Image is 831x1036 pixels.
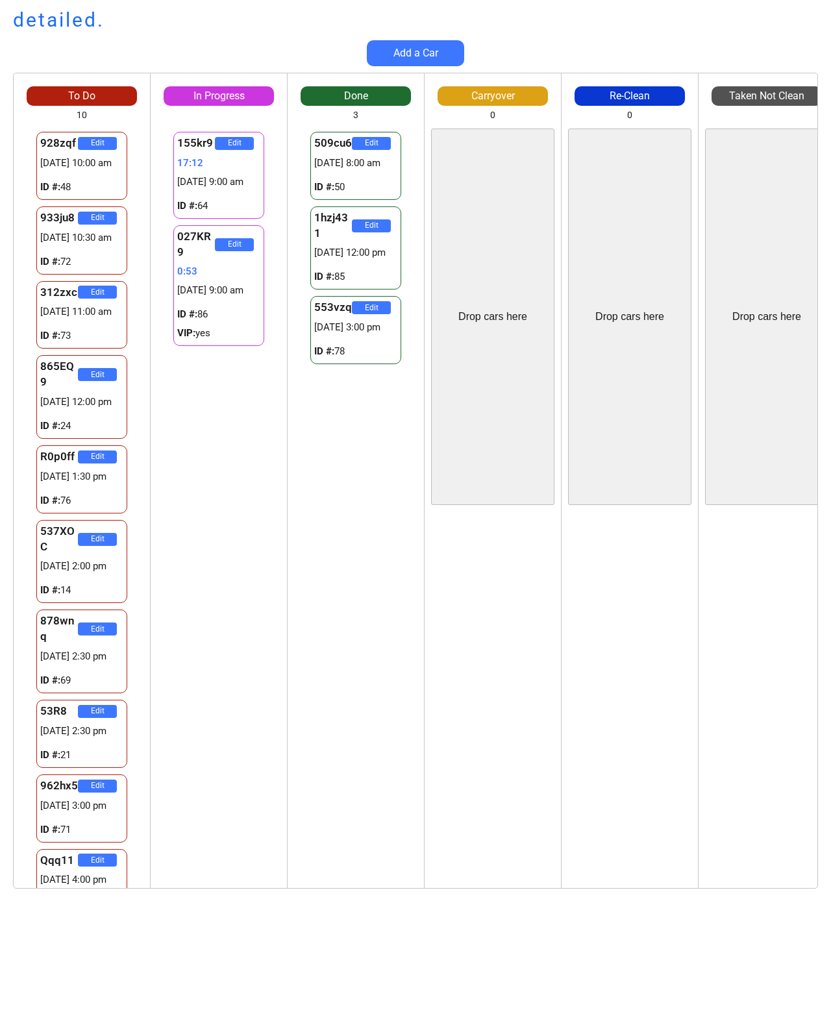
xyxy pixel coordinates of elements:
button: Edit [352,137,391,150]
div: [DATE] 4:00 pm [40,873,123,887]
div: 962hx5 [40,778,78,794]
div: Drop cars here [458,310,527,324]
div: To Do [27,89,137,103]
div: 928zqf [40,136,78,151]
div: 3 [353,109,358,122]
strong: ID #: [177,308,197,320]
div: 1hzj431 [314,210,352,241]
button: Edit [78,705,117,718]
div: 71 [40,823,123,837]
div: Qqq11 [40,853,78,869]
div: [DATE] 11:00 am [40,305,123,319]
button: Edit [78,780,117,793]
div: In Progress [164,89,274,103]
div: 69 [40,674,123,687]
div: 72 [40,255,123,269]
div: 10 [77,109,87,122]
div: [DATE] 1:30 pm [40,470,123,484]
div: yes [177,327,260,340]
button: Edit [78,286,117,299]
div: 17:12 [177,156,260,170]
div: 155kr9 [177,136,215,151]
div: [DATE] 10:30 am [40,231,123,245]
strong: ID #: [314,181,334,193]
div: 48 [40,180,123,194]
button: Edit [78,450,117,463]
div: 0 [627,109,632,122]
div: 509cu6 [314,136,352,151]
div: 50 [314,180,397,194]
div: 865EQ9 [40,359,78,390]
strong: VIP: [177,327,195,339]
button: Edit [352,219,391,232]
div: 53R8 [40,704,78,719]
div: [DATE] 2:00 pm [40,560,123,573]
div: 553vzq [314,300,352,315]
div: [DATE] 8:00 am [314,156,397,170]
div: [DATE] 3:00 pm [40,799,123,813]
div: 64 [177,199,260,213]
strong: ID #: [40,584,60,596]
div: Re-Clean [575,89,685,103]
div: [DATE] 2:30 pm [40,650,123,663]
button: Edit [78,137,117,150]
div: 0 [490,109,495,122]
h1: detailed. [13,6,105,34]
button: Edit [78,212,117,225]
strong: ID #: [40,420,60,432]
strong: ID #: [40,256,60,267]
div: Done [301,89,411,103]
strong: ID #: [177,200,197,212]
div: 027KR9 [177,229,215,260]
div: [DATE] 12:00 pm [40,395,123,409]
div: [DATE] 9:00 am [177,175,260,189]
div: 14 [40,584,123,597]
button: Edit [352,301,391,314]
button: Edit [78,368,117,381]
div: 73 [40,329,123,343]
div: 21 [40,748,123,762]
div: [DATE] 3:00 pm [314,321,397,334]
button: Edit [215,238,254,251]
div: 312zxc [40,285,78,301]
div: [DATE] 12:00 pm [314,246,397,260]
div: 878wnq [40,613,78,645]
button: Add a Car [367,40,464,66]
div: 76 [40,494,123,508]
strong: ID #: [40,330,60,341]
div: 86 [177,308,260,321]
div: Carryover [438,89,548,103]
button: Edit [215,137,254,150]
div: [DATE] 10:00 am [40,156,123,170]
div: Drop cars here [595,310,664,324]
div: R0p0ff [40,449,78,465]
button: Edit [78,854,117,867]
div: 24 [40,419,123,433]
div: [DATE] 2:30 pm [40,724,123,738]
div: 537XOC [40,524,78,555]
strong: ID #: [40,824,60,835]
strong: ID #: [314,345,334,357]
div: 933ju8 [40,210,78,226]
button: Edit [78,533,117,546]
button: Edit [78,623,117,635]
div: 78 [314,345,397,358]
strong: ID #: [40,181,60,193]
strong: ID #: [40,495,60,506]
div: [DATE] 9:00 am [177,284,260,297]
strong: ID #: [314,271,334,282]
div: 85 [314,270,397,284]
strong: ID #: [40,674,60,686]
strong: ID #: [40,749,60,761]
div: Drop cars here [732,310,801,324]
div: 0:53 [177,265,260,278]
div: Taken Not Clean [712,89,822,103]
